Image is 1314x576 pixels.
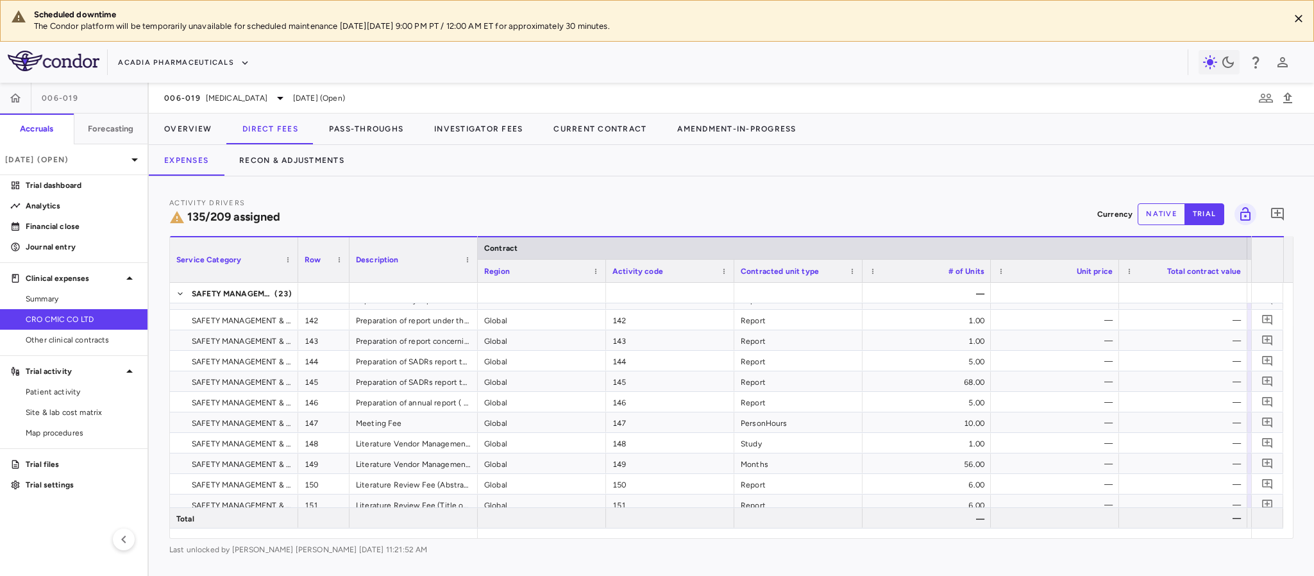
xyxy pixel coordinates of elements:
h6: 135/209 assigned [187,208,280,226]
svg: Add comment [1261,293,1274,305]
p: Trial activity [26,366,122,377]
div: 142 [298,310,350,330]
span: Contract [484,244,518,253]
button: Current Contract [538,114,662,144]
div: Global [478,433,606,453]
button: Add comment [1259,496,1276,513]
div: 148 [606,433,734,453]
button: Add comment [1259,291,1276,308]
div: 144 [298,351,350,371]
div: Preparation of SADRs report to Clinical trial site in [GEOGRAPHIC_DATA] (drug) [350,351,478,371]
span: SAFETY MANAGEMENT & MONITORING [192,352,291,372]
div: Report [734,392,863,412]
div: Report [734,310,863,330]
div: Study [734,433,863,453]
button: Add comment [1259,455,1276,472]
div: — [1002,474,1113,495]
span: Contracted unit type [741,267,819,276]
h6: Forecasting [88,123,134,135]
div: — [1002,371,1113,392]
div: — [1131,310,1241,330]
span: Lock grid [1229,203,1256,225]
div: Preparation of annual report ( DSUR to be attached) [350,392,478,412]
h6: Accruals [20,123,53,135]
span: Activity Drivers [169,199,245,207]
button: Add comment [1259,393,1276,411]
button: Add comment [1267,203,1288,225]
div: 142 [606,310,734,330]
p: [DATE] (Open) [5,154,127,165]
span: CRO CMIC CO LTD [26,314,137,325]
div: 147 [606,412,734,432]
span: Service Category [176,255,241,264]
svg: Add comment [1261,314,1274,326]
div: 147 [298,412,350,432]
p: Clinical expenses [26,273,122,284]
div: 149 [606,453,734,473]
button: Expenses [149,145,224,176]
svg: Add comment [1270,207,1285,222]
span: [DATE] (Open) [293,92,345,104]
svg: Add comment [1261,478,1274,490]
span: SAFETY MANAGEMENT & MONITORING [192,495,291,516]
p: Currency [1097,208,1133,220]
div: 148 [298,433,350,453]
button: native [1138,203,1185,225]
div: — [1002,392,1113,412]
div: 145 [298,371,350,391]
svg: Add comment [1261,334,1274,346]
button: Add comment [1259,332,1276,349]
div: Global [478,371,606,391]
span: (23) [274,284,292,304]
p: Journal entry [26,241,137,253]
button: Amendment-In-Progress [662,114,811,144]
div: — [863,283,991,303]
div: — [1131,474,1241,495]
span: SAFETY MANAGEMENT & MONITORING [192,372,291,393]
div: — [1131,495,1241,515]
div: 151 [298,495,350,514]
div: — [1002,330,1113,351]
div: 10.00 [863,412,991,432]
div: — [1002,495,1113,515]
div: Report [734,474,863,494]
div: — [1002,310,1113,330]
div: Report [734,330,863,350]
button: Direct Fees [227,114,314,144]
p: Trial dashboard [26,180,137,191]
svg: Add comment [1261,437,1274,449]
p: Financial close [26,221,137,232]
span: 006-019 [42,93,78,103]
button: Recon & Adjustments [224,145,360,176]
svg: Add comment [1261,457,1274,470]
p: The Condor platform will be temporarily unavailable for scheduled maintenance [DATE][DATE] 9:00 P... [34,21,1279,32]
svg: Add comment [1261,355,1274,367]
span: SAFETY MANAGEMENT & MONITORING [192,454,291,475]
div: Global [478,330,606,350]
div: 144 [606,351,734,371]
div: Global [478,495,606,514]
div: Global [478,412,606,432]
div: — [1002,453,1113,474]
div: — [1002,433,1113,453]
div: 6.00 [863,474,991,494]
button: Acadia Pharmaceuticals [118,53,249,73]
span: SAFETY MANAGEMENT & MONITORING [192,393,291,413]
div: — [1002,351,1113,371]
span: Summary [26,293,137,305]
button: Add comment [1259,373,1276,390]
span: SAFETY MANAGEMENT & MONITORING [192,310,291,331]
div: 143 [606,330,734,350]
span: Last unlocked by [PERSON_NAME] [PERSON_NAME] [DATE] 11:21:52 AM [169,544,1293,555]
div: Global [478,392,606,412]
div: — [1002,412,1113,433]
div: 146 [298,392,350,412]
div: Report [734,371,863,391]
div: — [1131,330,1241,351]
div: — [1131,453,1241,474]
svg: Add comment [1261,416,1274,428]
div: — [1131,433,1241,453]
div: 6.00 [863,495,991,514]
svg: Add comment [1261,375,1274,387]
div: — [1131,392,1241,412]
